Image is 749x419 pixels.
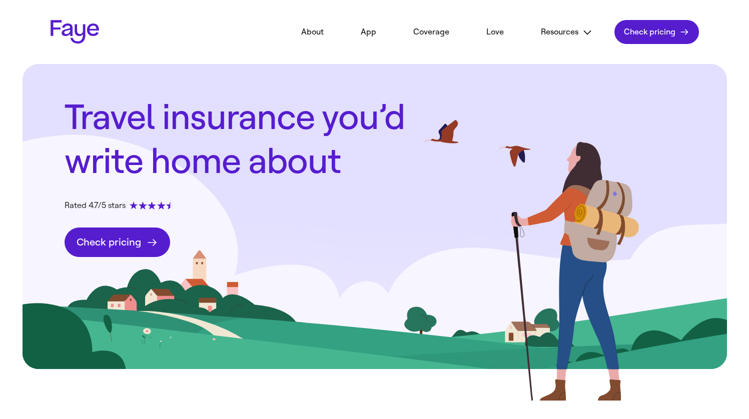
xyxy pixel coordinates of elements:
[286,21,339,43] a: About
[624,27,675,37] span: Check pricing
[65,96,425,183] h1: Travel insurance you’d write home about
[471,21,519,43] a: Love
[398,21,464,43] a: Coverage
[346,21,391,43] a: App
[77,236,141,248] span: Check pricing
[526,21,607,43] button: Resources
[614,20,698,44] a: Check pricing
[65,227,170,257] a: Check pricing
[65,199,175,211] div: Rated 4.7/5 stars
[51,20,100,44] a: Faye Logo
